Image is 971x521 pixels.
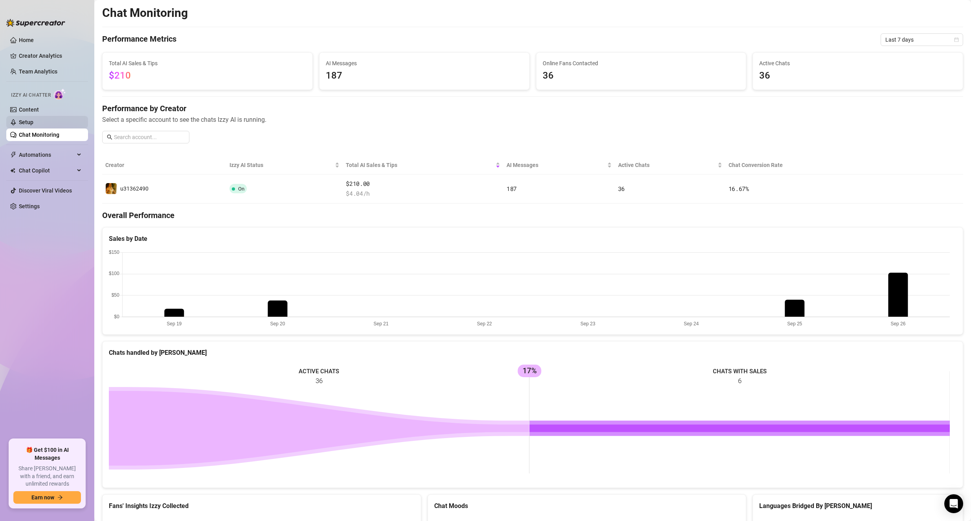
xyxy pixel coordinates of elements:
[503,156,615,174] th: AI Messages
[10,152,17,158] span: thunderbolt
[434,501,740,511] div: Chat Moods
[19,132,59,138] a: Chat Monitoring
[102,210,963,221] h4: Overall Performance
[615,156,725,174] th: Active Chats
[346,161,494,169] span: Total AI Sales & Tips
[19,164,75,177] span: Chat Copilot
[6,19,65,27] img: logo-BBDzfeDw.svg
[109,70,131,81] span: $210
[109,501,415,511] div: Fans' Insights Izzy Collected
[19,37,34,43] a: Home
[346,179,500,189] span: $210.00
[885,34,958,46] span: Last 7 days
[19,187,72,194] a: Discover Viral Videos
[543,68,740,83] span: 36
[759,68,956,83] span: 36
[13,446,81,462] span: 🎁 Get $100 in AI Messages
[326,68,523,83] span: 187
[729,185,749,193] span: 16.67 %
[543,59,740,68] span: Online Fans Contacted
[109,234,956,244] div: Sales by Date
[618,185,625,193] span: 36
[19,149,75,161] span: Automations
[19,119,33,125] a: Setup
[107,134,112,140] span: search
[229,161,333,169] span: Izzy AI Status
[226,156,343,174] th: Izzy AI Status
[109,59,306,68] span: Total AI Sales & Tips
[31,494,54,501] span: Earn now
[346,189,500,198] span: $ 4.04 /h
[759,501,956,511] div: Languages Bridged By [PERSON_NAME]
[13,465,81,488] span: Share [PERSON_NAME] with a friend, and earn unlimited rewards
[507,185,517,193] span: 187
[618,161,716,169] span: Active Chats
[10,168,15,173] img: Chat Copilot
[109,348,956,358] div: Chats handled by [PERSON_NAME]
[106,183,117,194] img: u31362490
[19,68,57,75] a: Team Analytics
[102,156,226,174] th: Creator
[238,186,244,192] span: On
[57,495,63,500] span: arrow-right
[11,92,51,99] span: Izzy AI Chatter
[759,59,956,68] span: Active Chats
[120,185,149,192] span: u31362490
[54,88,66,100] img: AI Chatter
[326,59,523,68] span: AI Messages
[102,115,963,125] span: Select a specific account to see the chats Izzy AI is running.
[114,133,185,141] input: Search account...
[19,50,82,62] a: Creator Analytics
[13,491,81,504] button: Earn nowarrow-right
[944,494,963,513] div: Open Intercom Messenger
[102,103,963,114] h4: Performance by Creator
[19,203,40,209] a: Settings
[343,156,503,174] th: Total AI Sales & Tips
[725,156,877,174] th: Chat Conversion Rate
[954,37,959,42] span: calendar
[19,106,39,113] a: Content
[507,161,605,169] span: AI Messages
[102,33,176,46] h4: Performance Metrics
[102,6,188,20] h2: Chat Monitoring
